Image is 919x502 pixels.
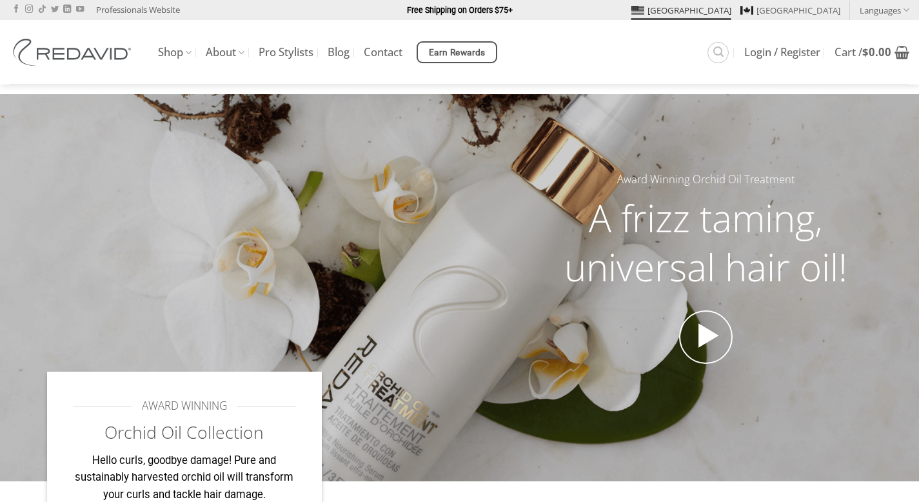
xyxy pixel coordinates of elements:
[259,41,313,64] a: Pro Stylists
[429,46,486,60] span: Earn Rewards
[10,39,139,66] img: REDAVID Salon Products | United States
[25,5,33,14] a: Follow on Instagram
[158,40,192,65] a: Shop
[540,194,873,291] h2: A frizz taming, universal hair oil!
[540,171,873,188] h5: Award Winning Orchid Oil Treatment
[860,1,909,19] a: Languages
[63,5,71,14] a: Follow on LinkedIn
[73,421,297,444] h2: Orchid Oil Collection
[862,45,869,59] span: $
[417,41,497,63] a: Earn Rewards
[707,42,729,63] a: Search
[835,47,891,57] span: Cart /
[206,40,244,65] a: About
[76,5,84,14] a: Follow on YouTube
[142,397,227,415] span: AWARD WINNING
[38,5,46,14] a: Follow on TikTok
[744,47,820,57] span: Login / Register
[328,41,350,64] a: Blog
[862,45,891,59] bdi: 0.00
[679,310,733,365] a: Open video in lightbox
[364,41,402,64] a: Contact
[835,38,909,66] a: View cart
[12,5,20,14] a: Follow on Facebook
[740,1,840,20] a: [GEOGRAPHIC_DATA]
[744,41,820,64] a: Login / Register
[51,5,59,14] a: Follow on Twitter
[631,1,731,20] a: [GEOGRAPHIC_DATA]
[407,5,513,15] strong: Free Shipping on Orders $75+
